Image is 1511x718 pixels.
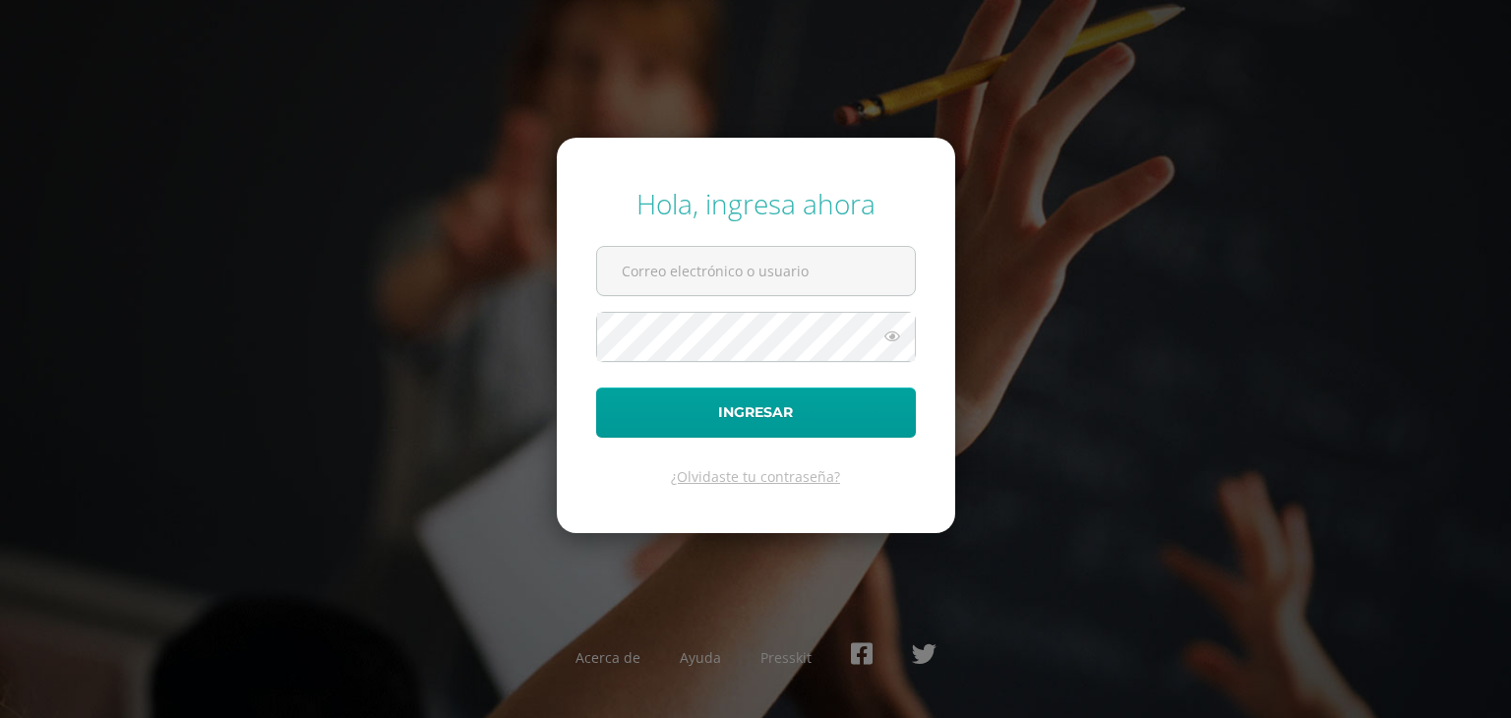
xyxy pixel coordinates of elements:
a: ¿Olvidaste tu contraseña? [671,467,840,486]
a: Ayuda [680,648,721,667]
a: Acerca de [575,648,640,667]
a: Presskit [760,648,812,667]
div: Hola, ingresa ahora [596,185,916,222]
button: Ingresar [596,388,916,438]
input: Correo electrónico o usuario [597,247,915,295]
